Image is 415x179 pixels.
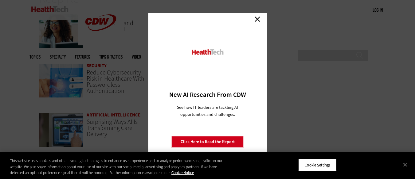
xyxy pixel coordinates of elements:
[253,14,262,24] a: Close
[298,158,337,171] button: Cookie Settings
[10,158,228,176] div: This website uses cookies and other tracking technologies to enhance user experience and to analy...
[170,104,245,118] p: See how IT leaders are tackling AI opportunities and challenges.
[171,170,194,175] a: More information about your privacy
[172,136,244,148] a: Click Here to Read the Report
[159,90,256,99] h3: New AI Research From CDW
[398,158,412,171] button: Close
[191,49,224,55] img: HealthTech_0.png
